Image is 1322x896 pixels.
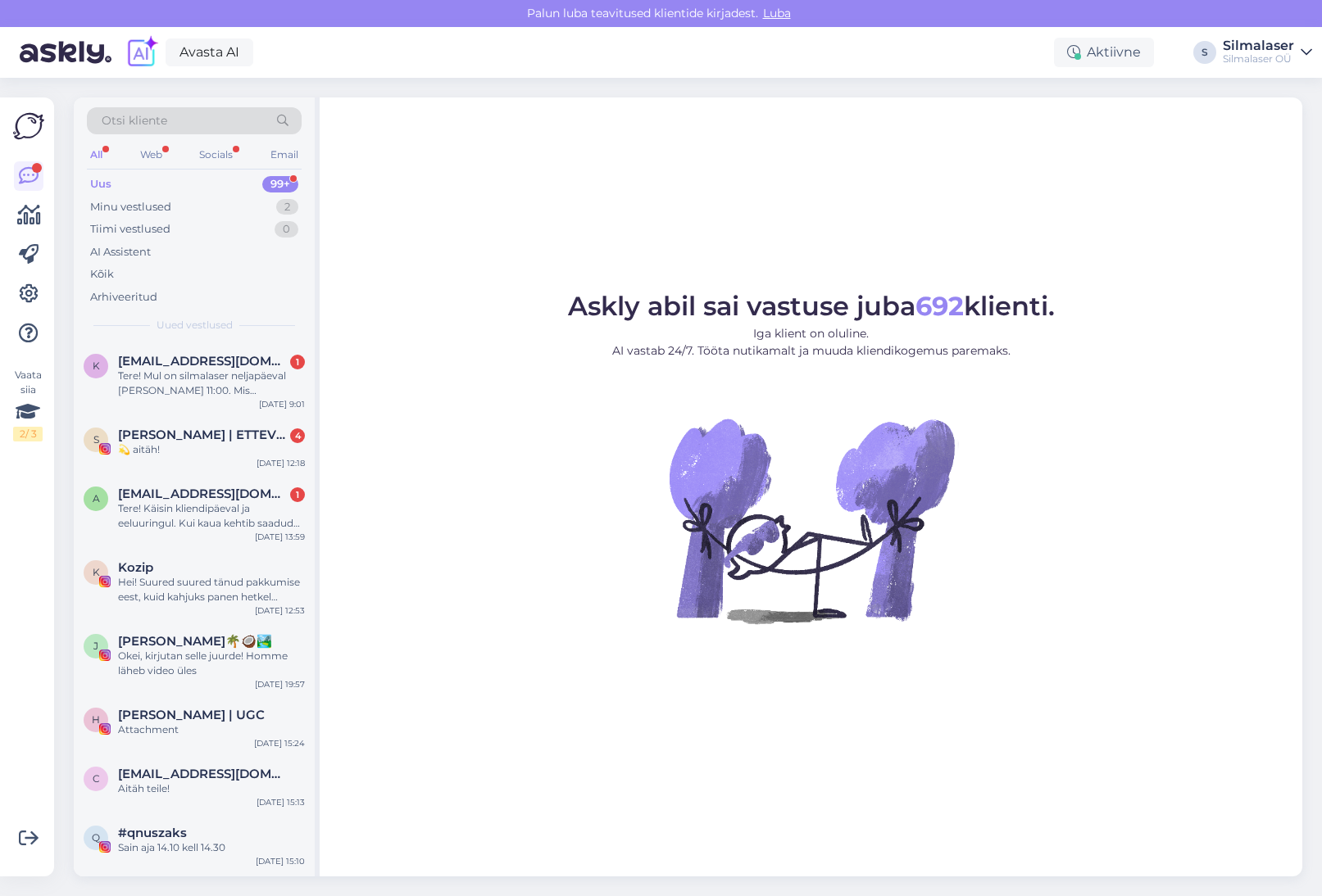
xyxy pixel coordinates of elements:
span: K [93,566,100,578]
a: Avasta AI [166,38,253,66]
div: All [87,144,106,165]
div: 💫 aitäh! [118,442,305,457]
div: [DATE] 12:53 [255,604,305,617]
div: 2 [276,199,298,215]
div: 1 [290,355,305,369]
span: a [93,492,100,505]
div: [DATE] 9:01 [259,398,305,410]
span: Uued vestlused [157,318,233,333]
div: 4 [290,428,305,443]
span: S [93,433,99,446]
div: Socials [196,144,236,165]
div: [DATE] 15:24 [254,737,305,749]
div: [DATE] 13:59 [255,531,305,543]
span: Otsi kliente [102,112,167,129]
div: Minu vestlused [90,199,171,215]
div: [DATE] 12:18 [257,457,305,469]
img: explore-ai [125,35,159,70]
div: Silmalaser [1223,39,1294,52]
div: 0 [275,221,298,238]
div: Arhiveeritud [90,289,157,305]
div: [DATE] 15:13 [257,796,305,808]
div: Email [267,144,302,165]
span: Kozip [118,560,153,575]
div: Web [137,144,166,165]
div: [DATE] 15:10 [256,855,305,867]
span: karolinaarbeiter9@gmail.com [118,354,288,369]
span: H [92,713,100,726]
span: Askly abil sai vastuse juba klienti. [568,290,1055,322]
span: STELLA TERNA | ETTEVÕTJA & POEET ✍🏼 [118,428,288,442]
div: Silmalaser OÜ [1223,52,1294,66]
span: Helge Kalde | UGC [118,708,265,722]
span: C [93,772,100,785]
div: Tere! Mul on silmalaser neljapäeval [PERSON_NAME] 11:00. Mis [PERSON_NAME] on [PERSON_NAME] kontr... [118,369,305,398]
span: J [93,640,98,652]
div: Hei! Suured suured tänud pakkumise eest, kuid kahjuks panen hetkel silmaopi teekonna pausile ja v... [118,575,305,604]
div: Okei, kirjutan selle juurde! Homme läheb video üles [118,649,305,678]
div: S [1193,41,1216,64]
div: [DATE] 19:57 [255,678,305,690]
div: 2 / 3 [13,427,43,441]
b: 692 [915,290,964,322]
div: Uus [90,176,111,192]
div: 1 [290,487,305,502]
span: Caroline48250@hotmail.com [118,767,288,781]
div: AI Assistent [90,244,151,260]
span: k [93,360,100,372]
div: Sain aja 14.10 kell 14.30 [118,840,305,855]
span: #qnuszaks [118,826,187,840]
div: Aktiivne [1054,38,1154,67]
span: Luba [758,6,796,20]
span: q [92,831,100,844]
span: Janete Aas🌴🥥🏞️ [118,634,272,649]
a: SilmalaserSilmalaser OÜ [1223,39,1312,66]
div: Vaata siia [13,368,43,441]
div: 99+ [262,176,298,192]
div: Aitäh teile! [118,781,305,796]
img: Askly Logo [13,111,44,142]
div: Kõik [90,266,114,283]
img: No Chat active [664,373,959,667]
div: Attachment [118,722,305,737]
div: Tiimi vestlused [90,221,170,238]
span: arneantov12@gmail.com [118,486,288,501]
p: Iga klient on oluline. AI vastab 24/7. Tööta nutikamalt ja muuda kliendikogemus paremaks. [568,325,1055,360]
div: Tere! Käisin kliendipäeval ja eeluuringul. Kui kaua kehtib saadud soodustus? [118,501,305,531]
